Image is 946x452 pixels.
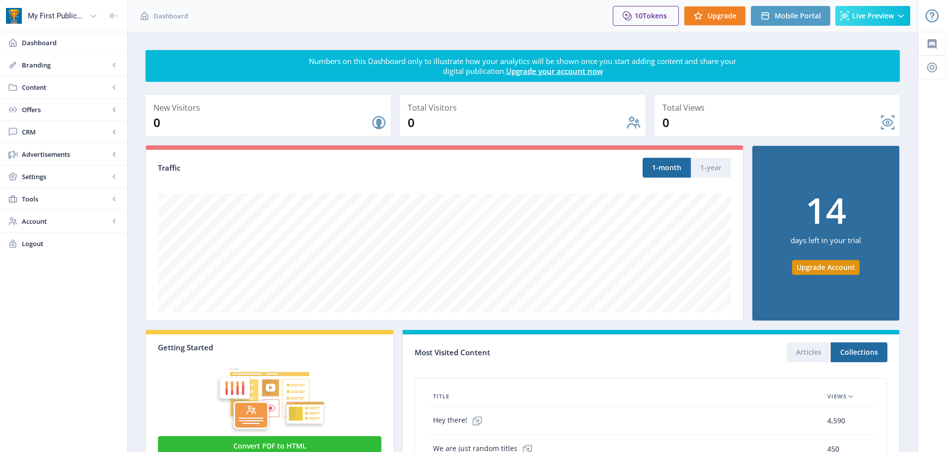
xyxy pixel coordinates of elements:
span: Content [22,82,109,92]
span: Hey there! [433,411,487,431]
a: Upgrade your account now [506,66,603,76]
div: Most Visited Content [415,345,651,360]
div: 0 [408,115,625,130]
span: Live Preview [852,12,894,20]
div: 0 [153,115,371,130]
div: Numbers on this Dashboard only to illustrate how your analytics will be shown once you start addi... [308,56,737,76]
div: My First Publication [28,5,85,27]
div: 0 [662,115,880,130]
span: Account [22,216,109,226]
span: Offers [22,105,109,115]
button: Live Preview [835,6,910,26]
span: Settings [22,172,109,182]
img: app-icon.png [6,8,22,24]
button: Collections [831,342,887,362]
span: 4,590 [827,415,845,427]
div: days left in your trial [791,228,861,260]
span: Branding [22,60,109,70]
span: Dashboard [22,38,119,48]
span: Tools [22,194,109,204]
button: Upgrade [684,6,746,26]
img: graphic [158,352,381,434]
span: CRM [22,127,109,137]
span: Mobile Portal [775,12,821,20]
button: 1-year [691,158,731,178]
button: Upgrade Account [792,260,860,275]
span: Upgrade [708,12,736,20]
div: Traffic [158,162,444,174]
span: Tokens [643,11,667,20]
div: New Visitors [153,101,387,115]
button: Articles [787,342,831,362]
span: Views [827,390,847,402]
div: Getting Started [158,342,381,352]
button: 10Tokens [613,6,679,26]
span: Logout [22,239,119,249]
span: Title [433,390,449,402]
span: Dashboard [153,11,188,21]
div: 14 [805,192,846,228]
button: Mobile Portal [751,6,830,26]
button: 1-month [643,158,691,178]
div: Total Views [662,101,896,115]
div: Total Visitors [408,101,641,115]
span: Advertisements [22,149,109,159]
